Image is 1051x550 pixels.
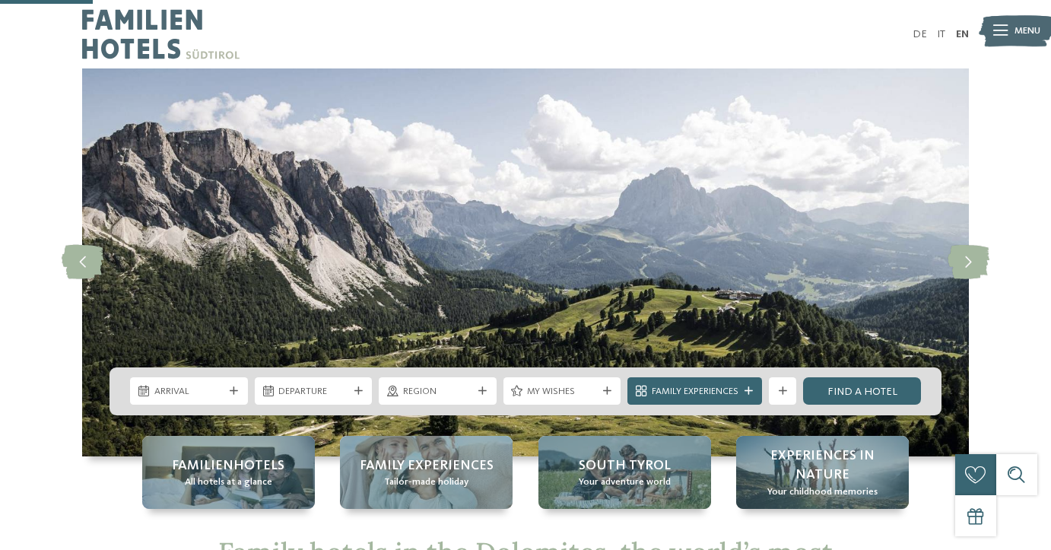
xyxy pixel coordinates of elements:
span: Tailor-made holiday [384,475,468,489]
a: EN [956,29,969,40]
span: Menu [1014,24,1040,38]
span: My wishes [527,385,597,399]
span: Your childhood memories [767,485,878,499]
img: Family hotels in the Dolomites: Holidays in the realm of the Pale Mountains [82,68,969,456]
span: Family Experiences [652,385,738,399]
a: Family hotels in the Dolomites: Holidays in the realm of the Pale Mountains Familienhotels All ho... [142,436,315,509]
a: Find a hotel [803,377,921,405]
span: All hotels at a glance [185,475,272,489]
span: Experiences in nature [750,447,895,485]
a: Family hotels in the Dolomites: Holidays in the realm of the Pale Mountains Family Experiences Ta... [340,436,513,509]
span: Arrival [154,385,224,399]
span: Family Experiences [360,456,494,475]
span: Your adventure world [579,475,671,489]
span: Familienhotels [172,456,284,475]
span: Region [403,385,473,399]
a: Family hotels in the Dolomites: Holidays in the realm of the Pale Mountains South Tyrol Your adve... [538,436,711,509]
span: Departure [278,385,348,399]
a: Family hotels in the Dolomites: Holidays in the realm of the Pale Mountains Experiences in nature... [736,436,909,509]
a: DE [913,29,927,40]
a: IT [937,29,945,40]
span: South Tyrol [579,456,671,475]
